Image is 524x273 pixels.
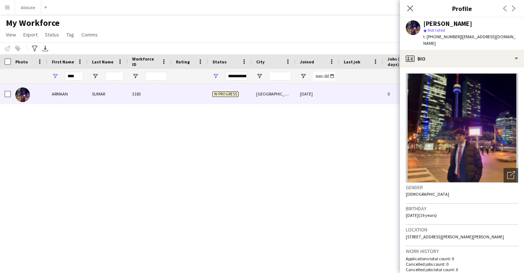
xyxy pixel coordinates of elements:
[400,4,524,13] h3: Profile
[105,72,123,81] input: Last Name Filter Input
[52,73,58,79] button: Open Filter Menu
[400,50,524,67] div: Bio
[406,248,518,254] h3: Work history
[88,84,128,104] div: SUMAR
[428,27,445,33] span: Not rated
[252,84,296,104] div: [GEOGRAPHIC_DATA]
[92,73,99,79] button: Open Filter Menu
[176,59,190,65] span: Rating
[63,30,77,39] a: Tag
[256,59,265,65] span: City
[132,56,158,67] span: Workforce ID
[406,234,504,239] span: [STREET_ADDRESS][PERSON_NAME][PERSON_NAME]
[41,44,50,53] app-action-btn: Export XLSX
[42,30,62,39] a: Status
[128,84,172,104] div: 3183
[20,30,41,39] a: Export
[388,56,417,67] span: Jobs (last 90 days)
[78,30,101,39] a: Comms
[300,73,307,79] button: Open Filter Menu
[423,20,472,27] div: [PERSON_NAME]
[66,31,74,38] span: Tag
[15,0,41,15] button: Allstate
[296,84,339,104] div: [DATE]
[406,191,449,197] span: [DEMOGRAPHIC_DATA]
[406,256,518,261] p: Applications total count: 0
[132,73,139,79] button: Open Filter Menu
[423,34,516,46] span: | [EMAIL_ADDRESS][DOMAIN_NAME]
[47,84,88,104] div: ARMAAN
[406,267,518,272] p: Cancelled jobs total count: 0
[30,44,39,53] app-action-btn: Advanced filters
[406,212,437,218] span: [DATE] (19 years)
[406,205,518,212] h3: Birthday
[45,31,59,38] span: Status
[344,59,360,65] span: Last job
[92,59,113,65] span: Last Name
[6,17,59,28] span: My Workforce
[3,30,19,39] a: View
[212,91,239,97] span: In progress
[256,73,263,79] button: Open Filter Menu
[406,184,518,191] h3: Gender
[406,73,518,183] img: Crew avatar or photo
[383,84,431,104] div: 0
[81,31,98,38] span: Comms
[269,72,291,81] input: City Filter Input
[300,59,314,65] span: Joined
[423,34,461,39] span: t. [PHONE_NUMBER]
[23,31,38,38] span: Export
[313,72,335,81] input: Joined Filter Input
[145,72,167,81] input: Workforce ID Filter Input
[406,261,518,267] p: Cancelled jobs count: 0
[52,59,74,65] span: First Name
[65,72,83,81] input: First Name Filter Input
[212,59,227,65] span: Status
[15,87,30,102] img: ARMAAN SUMAR
[504,168,518,183] div: Open photos pop-in
[6,31,16,38] span: View
[15,59,28,65] span: Photo
[406,226,518,233] h3: Location
[212,73,219,79] button: Open Filter Menu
